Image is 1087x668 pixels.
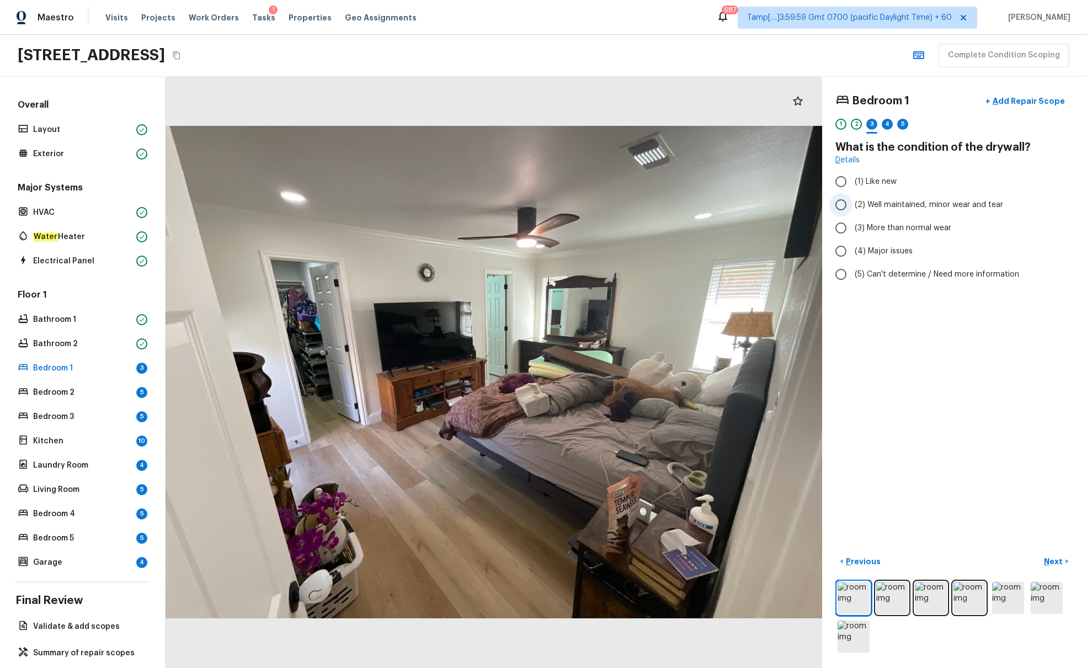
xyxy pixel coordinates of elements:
p: Bedroom 5 [33,533,132,544]
div: 5 [136,484,147,495]
img: room img [915,582,947,614]
span: (5) Can't determine / Need more information [855,269,1019,280]
span: Work Orders [189,12,239,23]
img: room img [992,582,1024,614]
p: Add Repair Scope [990,96,1065,107]
p: Summary of repair scopes [33,648,143,659]
em: Water [33,232,58,241]
a: Details [835,155,860,166]
span: Visits [105,12,128,23]
span: (4) Major issues [855,246,913,257]
h5: Major Systems [15,182,150,196]
img: room img [838,621,870,653]
h2: [STREET_ADDRESS] [18,45,165,65]
p: Living Room [33,484,132,495]
p: Exterior [33,149,132,160]
button: Next> [1038,553,1074,571]
div: 1 [272,4,275,15]
div: 5 [897,119,908,130]
span: Properties [289,12,332,23]
p: Bedroom 3 [33,411,132,422]
h5: Overall [15,99,150,113]
div: 10 [136,436,147,447]
div: 4 [882,119,893,130]
button: <Previous [835,553,885,571]
div: 5 [136,533,147,544]
span: Tamp[…]3:59:59 Gmt 0700 (pacific Daylight Time) + 60 [747,12,952,23]
span: Projects [141,12,175,23]
span: (2) Well maintained, minor wear and tear [855,199,1003,210]
h4: Bedroom 1 [852,94,909,108]
p: Garage [33,557,132,568]
span: Maestro [38,12,74,23]
h4: What is the condition of the drywall? [835,140,1074,155]
p: Bathroom 2 [33,338,132,349]
h5: Floor 1 [15,289,150,303]
button: Copy Address [169,48,184,62]
div: 5 [136,411,147,422]
img: room img [876,582,908,614]
p: Bedroom 1 [33,363,132,374]
button: +Add Repair Scope [977,90,1074,113]
p: Electrical Panel [33,256,132,267]
p: Next [1044,556,1065,567]
p: Previous [844,556,881,567]
span: Geo Assignments [345,12,417,23]
div: 3 [136,363,147,374]
p: Bedroom 2 [33,387,132,398]
div: 687 [724,4,736,15]
span: (1) Like new [855,176,897,187]
p: HVAC [33,207,132,218]
p: Kitchen [33,436,132,447]
p: Bathroom 1 [33,314,132,325]
div: 3 [866,119,877,130]
p: Validate & add scopes [33,621,143,632]
div: 5 [136,508,147,519]
div: 4 [136,460,147,471]
img: room img [953,582,985,614]
p: Layout [33,124,132,135]
span: (3) More than normal wear [855,222,951,234]
div: 1 [835,119,846,130]
img: room img [838,582,870,614]
p: Heater [33,231,132,242]
p: Laundry Room [33,460,132,471]
div: 2 [851,119,862,130]
span: Tasks [252,14,275,22]
h4: Final Review [15,593,150,608]
div: 5 [136,387,147,398]
div: 4 [136,557,147,568]
img: room img [1031,582,1063,614]
span: [PERSON_NAME] [1004,12,1070,23]
p: Bedroom 4 [33,508,132,519]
